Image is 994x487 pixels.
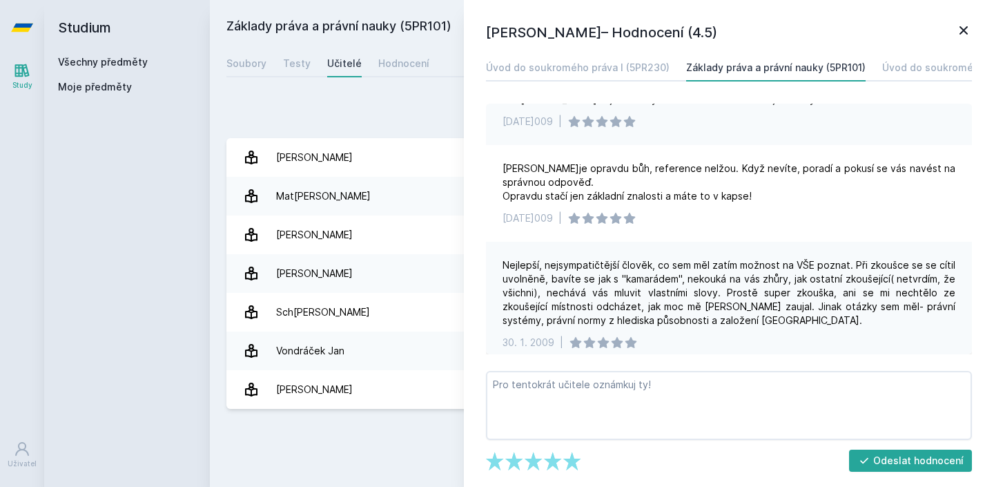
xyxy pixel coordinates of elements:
div: | [558,211,562,225]
div: [PERSON_NAME] [276,221,353,249]
a: Sch[PERSON_NAME] 5 hodnocení 3.8 [226,293,977,332]
div: [PERSON_NAME] [276,376,353,403]
div: 30. 1. 2009 [503,336,554,350]
a: Study [3,55,41,97]
div: Hodnocení [378,57,429,70]
div: [PERSON_NAME] [276,260,353,287]
a: Testy [283,50,311,77]
a: Všechny předměty [58,56,148,68]
a: [PERSON_NAME] 2 hodnocení 5.0 [226,216,977,254]
span: Moje předměty [58,80,132,94]
div: Uživatel [8,459,37,469]
a: Soubory [226,50,266,77]
a: Mat[PERSON_NAME] 19 hodnocení 4.3 [226,177,977,216]
div: [DATE]009 [503,115,553,128]
div: | [558,115,562,128]
div: Vondráček Jan [276,337,344,365]
div: [PERSON_NAME]je opravdu bůh, reference nelžou. Když nevíte, poradí a pokusí se vás navést na sprá... [503,162,955,203]
div: Sch[PERSON_NAME] [276,298,370,326]
a: [PERSON_NAME] 13 hodnocení 2.6 [226,138,977,177]
a: Učitelé [327,50,362,77]
div: Testy [283,57,311,70]
div: Mat[PERSON_NAME] [276,182,371,210]
div: Nejlepší, nejsympatičtější člověk, co sem měl zatím možnost na VŠE poznat. Při zkoušce se se cíti... [503,258,955,327]
a: Hodnocení [378,50,429,77]
a: Uživatel [3,434,41,476]
a: [PERSON_NAME] 5 hodnocení 4.0 [226,370,977,409]
div: Soubory [226,57,266,70]
div: [PERSON_NAME] [276,144,353,171]
a: [PERSON_NAME] 27 hodnocení 4.1 [226,254,977,293]
a: Vondráček Jan 20 hodnocení 4.5 [226,332,977,370]
h2: Základy práva a právní nauky (5PR101) [226,17,823,39]
div: Study [12,80,32,90]
div: [DATE]009 [503,211,553,225]
div: | [560,336,563,350]
div: Učitelé [327,57,362,70]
